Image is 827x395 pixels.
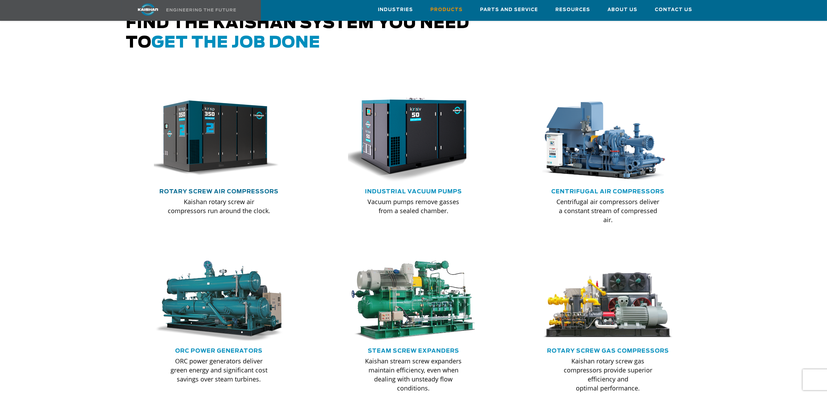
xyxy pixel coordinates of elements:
img: thumb-centrifugal-compressor [537,94,668,183]
a: Steam Screw Expanders [368,348,459,354]
a: Parts and Service [480,0,538,19]
img: machine [543,261,673,342]
div: thumb-centrifugal-compressor [543,94,673,183]
span: Contact Us [655,6,693,14]
a: About Us [608,0,638,19]
a: ORC Power Generators [175,348,263,354]
span: get the job done [152,35,321,51]
p: Centrifugal air compressors deliver a constant stream of compressed air. [556,197,659,224]
a: Contact Us [655,0,693,19]
div: krsv50 [348,94,479,183]
a: Industrial Vacuum Pumps [365,189,462,194]
p: Kaishan rotary screw gas compressors provide superior efficiency and optimal performance. [556,356,659,393]
p: Kaishan rotary screw air compressors run around the clock. [168,197,271,215]
span: Parts and Service [480,6,538,14]
span: Resources [556,6,590,14]
div: krsp350 [154,94,284,183]
a: Resources [556,0,590,19]
a: Industries [378,0,413,19]
a: Rotary Screw Air Compressors [159,189,279,194]
span: Products [431,6,463,14]
a: Rotary Screw Gas Compressors [547,348,669,354]
p: Vacuum pumps remove gasses from a sealed chamber. [362,197,465,215]
img: kaishan logo [122,3,174,16]
p: Kaishan stream screw expanders maintain efficiency, even when dealing with unsteady flow conditions. [362,356,465,393]
img: krsv50 [343,94,473,183]
img: Engineering the future [166,8,236,11]
img: krsp350 [149,94,279,183]
img: machine [348,261,479,342]
span: About Us [608,6,638,14]
a: Products [431,0,463,19]
span: Industries [378,6,413,14]
p: ORC power generators deliver green energy and significant cost savings over steam turbines. [168,356,271,384]
a: Centrifugal Air Compressors [551,189,664,194]
img: machine [154,261,284,342]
